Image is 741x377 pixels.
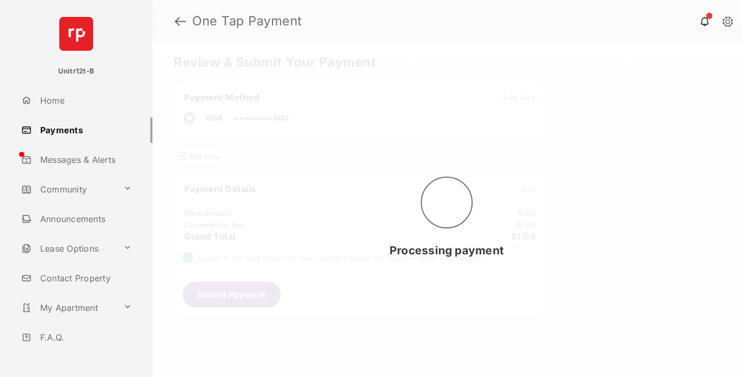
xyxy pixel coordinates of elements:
[192,15,302,27] strong: One Tap Payment
[17,147,152,172] a: Messages & Alerts
[17,295,119,320] a: My Apartment
[17,236,119,261] a: Lease Options
[17,265,152,291] a: Contact Property
[17,117,152,143] a: Payments
[17,325,152,350] a: F.A.Q.
[58,66,94,77] p: Unitr12t-B
[59,17,93,51] img: svg+xml;base64,PHN2ZyB4bWxucz0iaHR0cDovL3d3dy53My5vcmcvMjAwMC9zdmciIHdpZHRoPSI2NCIgaGVpZ2h0PSI2NC...
[17,206,152,232] a: Announcements
[17,177,119,202] a: Community
[17,88,152,113] a: Home
[390,244,504,257] span: Processing payment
